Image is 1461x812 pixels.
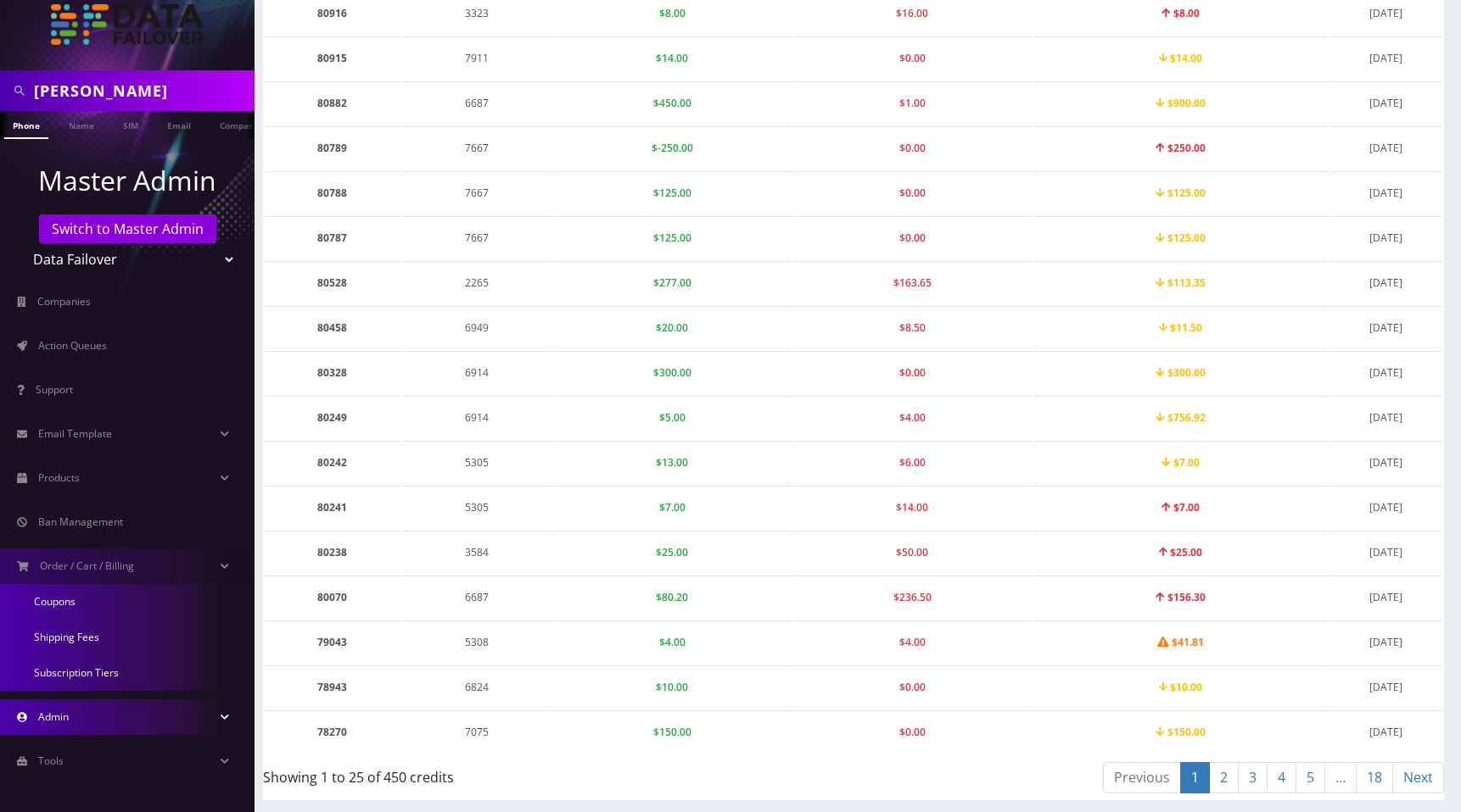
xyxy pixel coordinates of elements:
[402,576,551,619] td: 6687
[899,186,926,200] span: $0.00
[265,665,400,709] td: 78943
[38,338,107,353] span: Action Queues
[402,351,551,394] td: 6914
[659,410,686,425] span: $5.00
[656,455,688,470] span: $13.00
[159,111,199,137] a: Email
[1162,6,1200,20] span: $8.00
[652,141,693,155] span: $-250.00
[653,231,691,245] span: $125.00
[1159,51,1203,65] span: $14.00
[653,275,691,290] span: $277.00
[60,111,103,137] a: Name
[1156,231,1206,245] span: $125.00
[34,75,250,107] input: Search in Company
[899,141,926,155] span: $0.00
[265,216,400,259] td: 80787
[265,36,400,80] td: 80915
[1329,81,1442,125] td: [DATE]
[1157,635,1204,649] span: $41.81
[1156,410,1206,425] span: $756.92
[1329,620,1442,664] td: [DATE]
[899,455,926,470] span: $6.00
[656,590,688,604] span: $80.20
[1267,762,1296,793] a: 4
[38,709,69,724] span: Admin
[1209,762,1239,793] a: 2
[653,96,691,110] span: $450.00
[1156,725,1206,739] span: $150.00
[4,111,48,139] a: Phone
[1329,171,1442,214] td: [DATE]
[265,396,400,439] td: 80249
[899,96,926,110] span: $1.00
[899,410,926,425] span: $4.00
[656,680,688,694] span: $10.00
[1238,762,1268,793] a: 3
[1329,531,1442,574] td: [DATE]
[402,441,551,484] td: 5305
[896,500,928,514] span: $14.00
[1329,576,1442,619] td: [DATE]
[899,320,926,335] span: $8.50
[659,635,686,649] span: $4.00
[265,126,400,170] td: 80789
[402,171,551,214] td: 7667
[1329,351,1442,394] td: [DATE]
[659,500,686,514] span: $7.00
[1159,320,1203,335] span: $11.50
[1156,365,1206,380] span: $300.00
[265,710,400,754] td: 78270
[1329,306,1442,349] td: [DATE]
[653,186,691,200] span: $125.00
[39,214,216,243] a: Switch to Master Admin
[899,51,926,65] span: $0.00
[37,294,91,309] span: Companies
[402,36,551,80] td: 7911
[36,382,73,397] span: Support
[896,545,928,559] span: $50.00
[265,486,400,529] td: 80241
[1329,486,1442,529] td: [DATE]
[115,111,147,137] a: SIM
[1156,96,1206,110] span: $900.00
[265,171,400,214] td: 80788
[402,261,551,304] td: 2265
[265,81,400,125] td: 80882
[1103,762,1181,793] a: Previous
[1156,141,1206,155] span: $250.00
[51,4,204,45] img: Data Failover
[265,261,400,304] td: 80528
[402,216,551,259] td: 7667
[263,760,841,787] div: Showing 1 to 25 of 450 credits
[1162,500,1200,514] span: $7.00
[402,531,551,574] td: 3584
[1329,710,1442,754] td: [DATE]
[1156,275,1206,290] span: $113.35
[265,306,400,349] td: 80458
[656,51,688,65] span: $14.00
[1180,762,1210,793] a: 1
[1296,762,1325,793] a: 5
[402,665,551,709] td: 6824
[656,320,688,335] span: $20.00
[1329,396,1442,439] td: [DATE]
[402,710,551,754] td: 7075
[402,81,551,125] td: 6687
[896,6,928,20] span: $16.00
[1156,186,1206,200] span: $125.00
[899,635,926,649] span: $4.00
[1156,590,1206,604] span: $156.30
[265,576,400,619] td: 80070
[402,396,551,439] td: 6914
[265,351,400,394] td: 80328
[40,559,134,573] span: Order / Cart / Billing
[899,680,926,694] span: $0.00
[402,126,551,170] td: 7667
[899,725,926,739] span: $0.00
[402,306,551,349] td: 6949
[1324,762,1357,793] a: …
[38,514,123,529] span: Ban Management
[1329,36,1442,80] td: [DATE]
[1329,665,1442,709] td: [DATE]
